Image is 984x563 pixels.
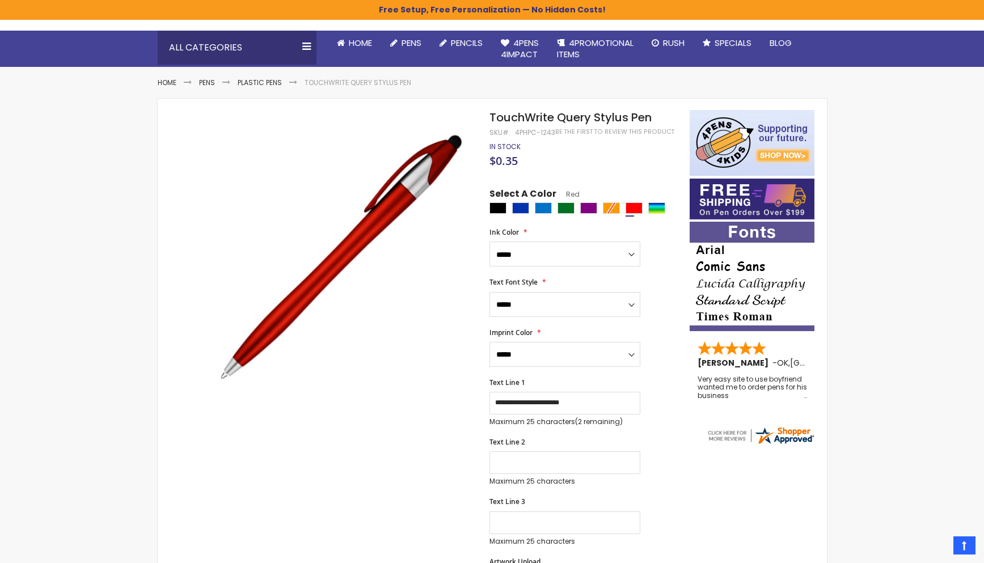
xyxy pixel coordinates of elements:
iframe: Google Customer Reviews [890,532,984,563]
div: Black [489,202,506,214]
div: Very easy site to use boyfriend wanted me to order pens for his business [698,375,808,400]
span: Blog [770,37,792,49]
img: 4pens.com widget logo [706,425,815,446]
img: Free shipping on orders over $199 [690,179,814,219]
a: Pens [199,78,215,87]
span: 4PROMOTIONAL ITEMS [557,37,634,60]
span: OK [777,357,788,369]
div: Blue Light [535,202,552,214]
img: touchwrite-query-stylus-pen-red_1.jpg [216,126,475,386]
div: Availability [489,142,521,151]
strong: SKU [489,128,510,137]
span: [PERSON_NAME] [698,357,772,369]
span: [GEOGRAPHIC_DATA] [790,357,873,369]
span: Imprint Color [489,328,533,337]
span: - , [772,357,873,369]
div: Green [558,202,575,214]
a: Home [158,78,176,87]
span: Text Line 2 [489,437,525,447]
span: Home [349,37,372,49]
span: Red [556,189,580,199]
span: Text Line 1 [489,378,525,387]
div: Assorted [648,202,665,214]
div: 4PHPC-1243 [515,128,555,137]
a: 4PROMOTIONALITEMS [548,31,643,67]
div: Blue [512,202,529,214]
span: Ink Color [489,227,519,237]
a: 4pens.com certificate URL [706,438,815,448]
li: TouchWrite Query Stylus Pen [305,78,411,87]
span: Pens [402,37,421,49]
span: Text Line 3 [489,497,525,506]
p: Maximum 25 characters [489,477,640,486]
a: Plastic Pens [238,78,282,87]
span: Pencils [451,37,483,49]
span: TouchWrite Query Stylus Pen [489,109,652,125]
span: (2 remaining) [575,417,623,426]
div: Red [626,202,643,214]
img: font-personalization-examples [690,222,814,331]
a: Specials [694,31,761,56]
a: 4Pens4impact [492,31,548,67]
p: Maximum 25 characters [489,417,640,426]
a: Rush [643,31,694,56]
img: 4pens 4 kids [690,110,814,176]
span: Specials [715,37,751,49]
span: Select A Color [489,188,556,203]
a: Blog [761,31,801,56]
span: Rush [663,37,685,49]
a: Be the first to review this product [555,128,674,136]
div: Purple [580,202,597,214]
div: All Categories [158,31,316,65]
a: Home [328,31,381,56]
a: Pens [381,31,430,56]
span: Text Font Style [489,277,538,287]
span: 4Pens 4impact [501,37,539,60]
span: $0.35 [489,153,518,168]
span: In stock [489,142,521,151]
p: Maximum 25 characters [489,537,640,546]
a: Pencils [430,31,492,56]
